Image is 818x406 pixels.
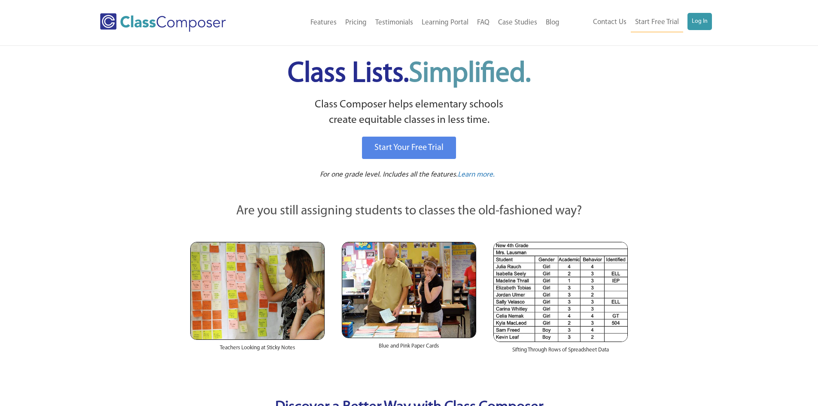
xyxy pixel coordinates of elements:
a: Pricing [341,13,371,32]
span: Class Lists. [288,60,531,88]
a: Log In [687,13,712,30]
p: Are you still assigning students to classes the old-fashioned way? [190,202,628,221]
a: Contact Us [589,13,631,32]
nav: Header Menu [564,13,712,32]
span: For one grade level. Includes all the features. [320,171,458,178]
div: Teachers Looking at Sticky Notes [190,340,325,360]
a: Learning Portal [417,13,473,32]
nav: Header Menu [261,13,564,32]
div: Blue and Pink Paper Cards [342,338,476,359]
a: Testimonials [371,13,417,32]
img: Blue and Pink Paper Cards [342,242,476,338]
a: FAQ [473,13,494,32]
a: Features [306,13,341,32]
div: Sifting Through Rows of Spreadsheet Data [493,342,628,363]
a: Learn more. [458,170,495,180]
img: Spreadsheets [493,242,628,342]
img: Class Composer [100,13,226,32]
span: Learn more. [458,171,495,178]
a: Start Free Trial [631,13,683,32]
img: Teachers Looking at Sticky Notes [190,242,325,340]
p: Class Composer helps elementary schools create equitable classes in less time. [189,97,629,128]
span: Simplified. [409,60,531,88]
a: Start Your Free Trial [362,137,456,159]
a: Case Studies [494,13,541,32]
a: Blog [541,13,564,32]
span: Start Your Free Trial [374,143,444,152]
